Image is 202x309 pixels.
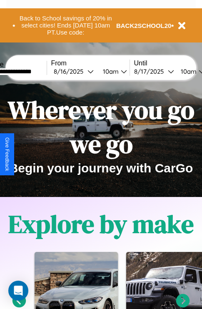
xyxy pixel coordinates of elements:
[54,67,87,75] div: 8 / 16 / 2025
[15,12,116,38] button: Back to School savings of 20% in select cities! Ends [DATE] 10am PT.Use code:
[96,67,130,76] button: 10am
[8,207,194,241] h1: Explore by make
[4,137,10,171] div: Give Feedback
[51,67,96,76] button: 8/16/2025
[99,67,121,75] div: 10am
[8,281,28,301] div: Open Intercom Messenger
[116,22,172,29] b: BACK2SCHOOL20
[177,67,199,75] div: 10am
[51,60,130,67] label: From
[134,67,168,75] div: 8 / 17 / 2025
